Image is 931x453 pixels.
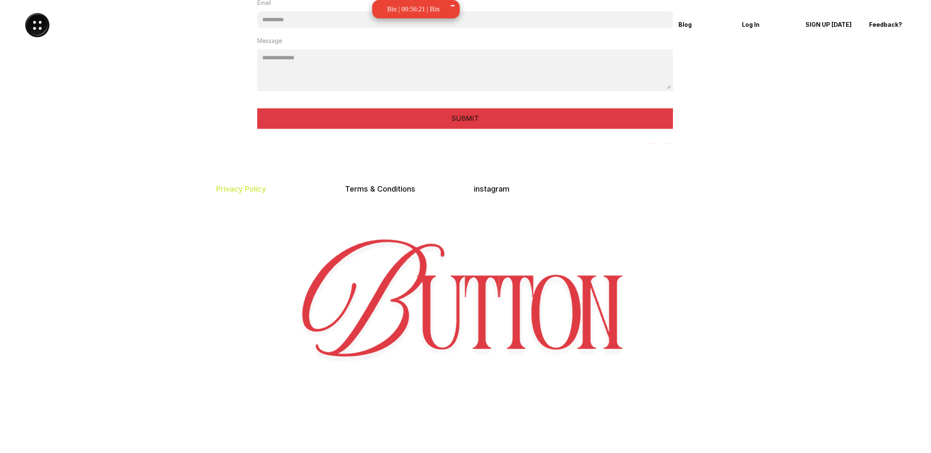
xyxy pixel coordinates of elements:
a: Terms & Conditions [345,184,415,193]
p: SUBMIT [451,114,479,123]
a: instagram [474,184,509,193]
a: SIGN UP [DATE] [800,14,859,36]
a: Feedback? [863,14,923,36]
a: Blog [673,14,732,36]
p: Log In [742,21,790,28]
a: Log In [736,14,795,36]
div: Bin | 00:56:21 | Bin [387,5,440,13]
a: Privacy Policy [216,184,266,193]
p: Feedback? [869,21,917,28]
button: SUBMIT [257,108,673,129]
p: Blog [678,21,726,28]
textarea: Message [257,49,673,91]
p: SIGN UP [DATE] [806,21,853,28]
